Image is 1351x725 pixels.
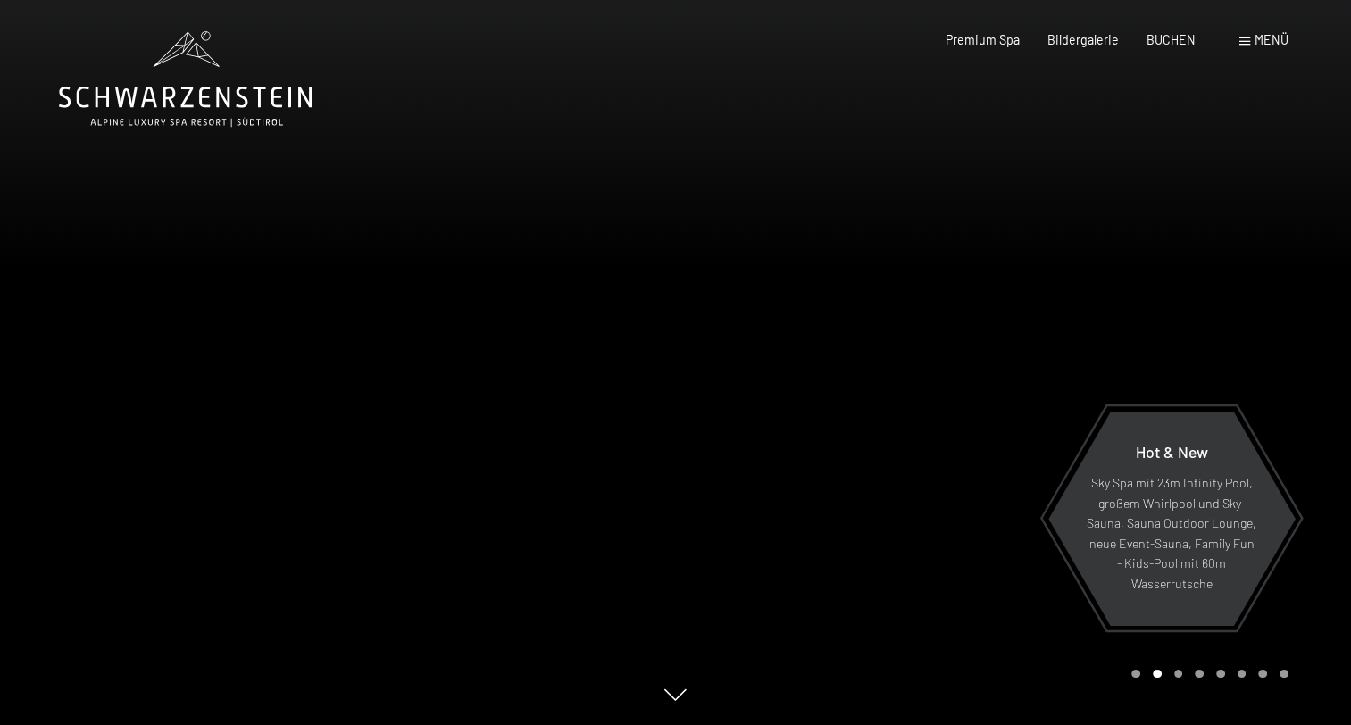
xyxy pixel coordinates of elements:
a: Bildergalerie [1047,32,1119,47]
span: Hot & New [1135,442,1207,462]
a: BUCHEN [1147,32,1196,47]
a: Premium Spa [946,32,1020,47]
span: Menü [1255,32,1288,47]
div: Carousel Page 7 [1258,670,1267,679]
p: Sky Spa mit 23m Infinity Pool, großem Whirlpool und Sky-Sauna, Sauna Outdoor Lounge, neue Event-S... [1086,474,1256,595]
div: Carousel Page 1 [1131,670,1140,679]
div: Carousel Page 2 (Current Slide) [1153,670,1162,679]
div: Carousel Page 6 [1238,670,1247,679]
div: Carousel Page 3 [1174,670,1183,679]
div: Carousel Page 4 [1195,670,1204,679]
a: Hot & New Sky Spa mit 23m Infinity Pool, großem Whirlpool und Sky-Sauna, Sauna Outdoor Lounge, ne... [1047,411,1296,627]
div: Carousel Pagination [1125,670,1288,679]
div: Carousel Page 5 [1216,670,1225,679]
div: Carousel Page 8 [1280,670,1288,679]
